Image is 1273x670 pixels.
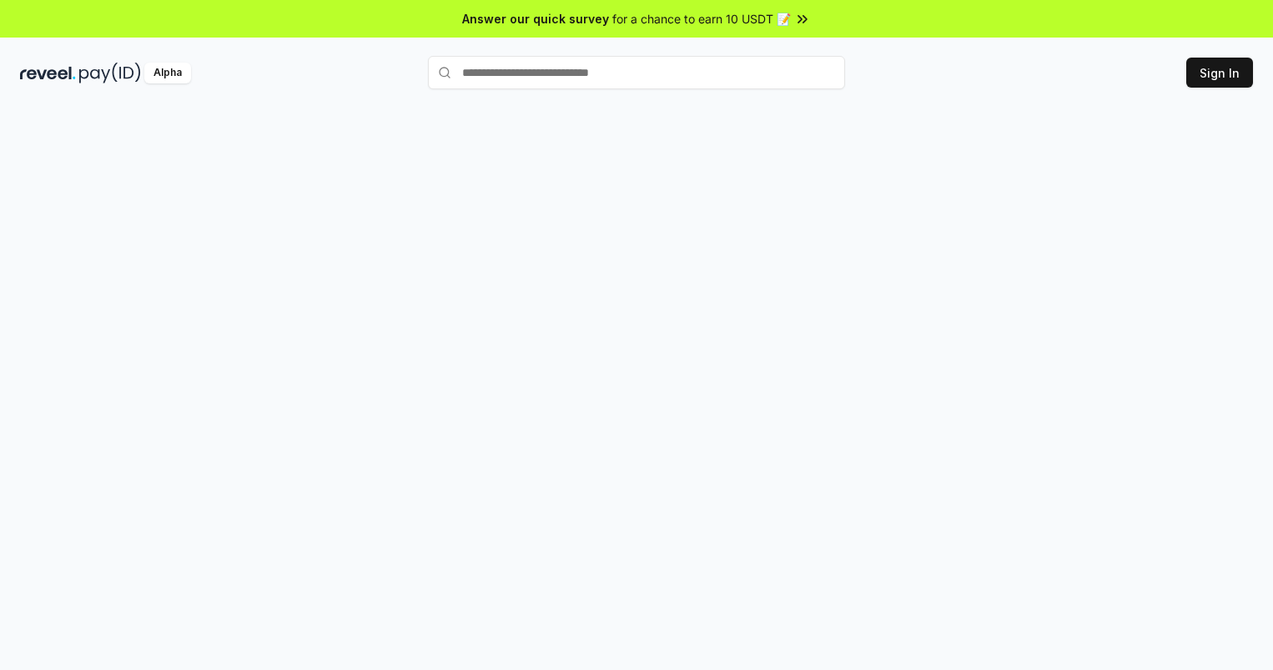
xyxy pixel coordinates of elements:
span: for a chance to earn 10 USDT 📝 [612,10,791,28]
img: reveel_dark [20,63,76,83]
button: Sign In [1186,58,1253,88]
img: pay_id [79,63,141,83]
div: Alpha [144,63,191,83]
span: Answer our quick survey [462,10,609,28]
